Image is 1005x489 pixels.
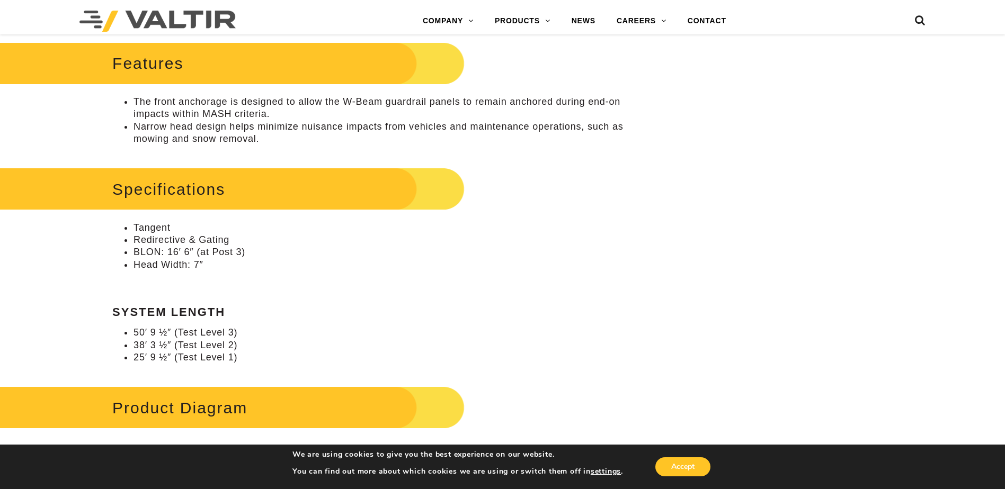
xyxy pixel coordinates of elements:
strong: System Length [112,305,225,319]
li: 38′ 3 ½″ (Test Level 2) [134,339,642,351]
li: BLON: 16′ 6″ (at Post 3) [134,246,642,258]
li: Narrow head design helps minimize nuisance impacts from vehicles and maintenance operations, such... [134,121,642,146]
button: settings [591,467,621,476]
a: NEWS [561,11,606,32]
p: We are using cookies to give you the best experience on our website. [292,450,623,459]
button: Accept [655,457,710,476]
li: The front anchorage is designed to allow the W-Beam guardrail panels to remain anchored during en... [134,96,642,121]
a: CONTACT [677,11,737,32]
li: Tangent [134,222,642,234]
a: PRODUCTS [484,11,561,32]
li: 25′ 9 ½″ (Test Level 1) [134,351,642,364]
li: 50′ 9 ½″ (Test Level 3) [134,327,642,339]
a: COMPANY [412,11,484,32]
img: Valtir [79,11,236,32]
li: Head Width: 7″ [134,259,642,271]
li: Redirective & Gating [134,234,642,246]
p: You can find out more about which cookies we are using or switch them off in . [292,467,623,476]
a: CAREERS [606,11,677,32]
